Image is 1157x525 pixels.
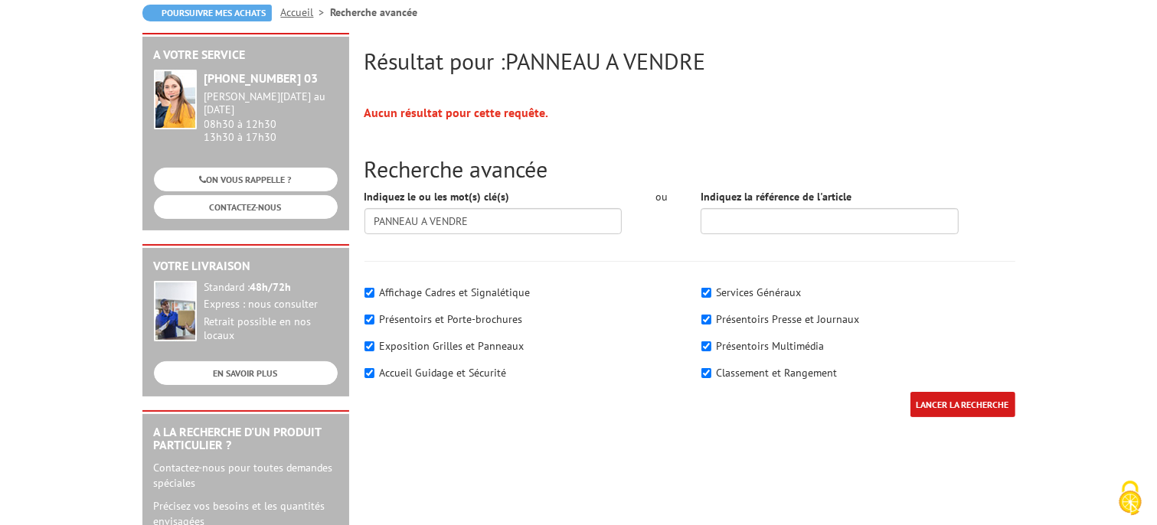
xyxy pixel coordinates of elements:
[364,288,374,298] input: Affichage Cadres et Signalétique
[204,90,338,143] div: 08h30 à 12h30 13h30 à 17h30
[204,90,338,116] div: [PERSON_NAME][DATE] au [DATE]
[204,298,338,311] div: Express : nous consulter
[154,168,338,191] a: ON VOUS RAPPELLE ?
[701,315,711,324] input: Présentoirs Presse et Journaux
[154,195,338,219] a: CONTACTEZ-NOUS
[154,426,338,452] h2: A la recherche d'un produit particulier ?
[154,70,197,129] img: widget-service.jpg
[154,281,197,341] img: widget-livraison.jpg
[380,339,525,353] label: Exposition Grilles et Panneaux
[154,259,338,273] h2: Votre livraison
[154,460,338,491] p: Contactez-nous pour toutes demandes spéciales
[701,288,711,298] input: Services Généraux
[204,281,338,295] div: Standard :
[154,48,338,62] h2: A votre service
[250,280,292,294] strong: 48h/72h
[717,285,802,299] label: Services Généraux
[364,48,1015,73] h2: Résultat pour :
[910,392,1015,417] input: LANCER LA RECHERCHE
[364,341,374,351] input: Exposition Grilles et Panneaux
[142,5,272,21] a: Poursuivre mes achats
[364,315,374,324] input: Présentoirs et Porte-brochures
[1111,479,1149,517] img: Cookies (fenêtre modale)
[380,285,531,299] label: Affichage Cadres et Signalétique
[380,312,523,326] label: Présentoirs et Porte-brochures
[364,189,510,204] label: Indiquez le ou les mot(s) clé(s)
[380,366,507,380] label: Accueil Guidage et Sécurité
[1103,473,1157,525] button: Cookies (fenêtre modale)
[364,156,1015,181] h2: Recherche avancée
[701,341,711,351] input: Présentoirs Multimédia
[717,339,825,353] label: Présentoirs Multimédia
[701,189,851,204] label: Indiquez la référence de l'article
[701,368,711,378] input: Classement et Rangement
[281,5,331,19] a: Accueil
[204,70,319,86] strong: [PHONE_NUMBER] 03
[331,5,418,20] li: Recherche avancée
[717,366,838,380] label: Classement et Rangement
[154,361,338,385] a: EN SAVOIR PLUS
[645,189,678,204] div: ou
[364,105,549,120] strong: Aucun résultat pour cette requête.
[204,315,338,343] div: Retrait possible en nos locaux
[506,46,706,76] span: PANNEAU A VENDRE
[717,312,860,326] label: Présentoirs Presse et Journaux
[364,368,374,378] input: Accueil Guidage et Sécurité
